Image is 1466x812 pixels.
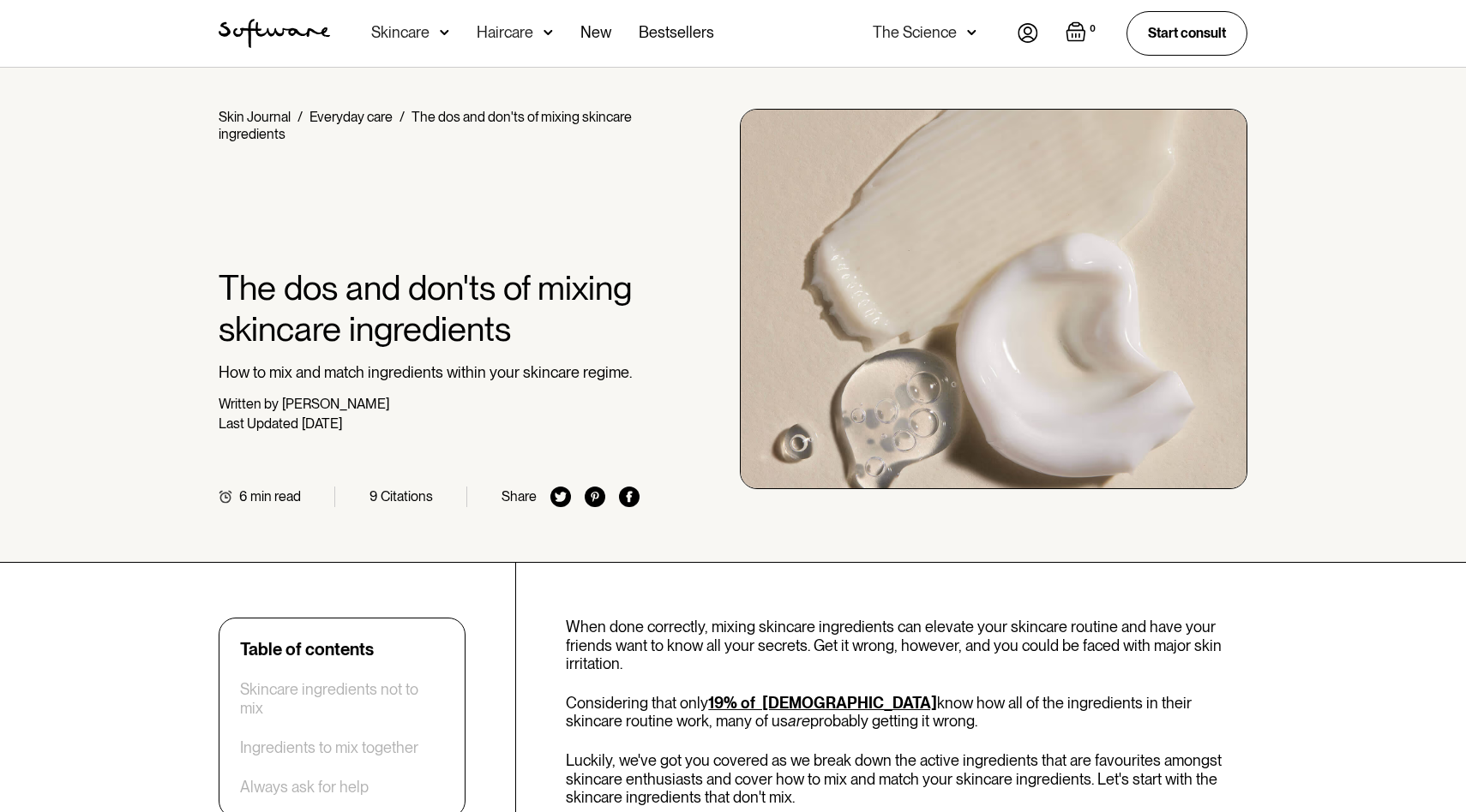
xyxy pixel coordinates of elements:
div: Citations [381,488,433,505]
div: [DATE] [302,415,342,432]
div: / [297,109,303,125]
div: Skincare [371,24,430,41]
div: The Science [873,24,957,41]
p: How to mix and match ingredients within your skincare regime. [219,363,640,382]
a: Always ask for help [240,778,369,797]
div: Last Updated [219,415,298,432]
h1: The dos and don'ts of mixing skincare ingredients [219,267,640,349]
em: are [788,712,810,730]
div: Written by [219,396,279,412]
div: Table of contents [240,639,374,660]
div: 9 [370,488,377,505]
a: Start consult [1127,11,1247,55]
a: Everyday care [309,109,393,125]
img: pinterest icon [585,487,605,507]
img: facebook icon [619,487,640,507]
a: Open empty cart [1066,21,1099,45]
img: arrow down [440,24,449,41]
a: Skin Journal [219,109,291,125]
img: Software Logo [219,19,330,48]
a: Skincare ingredients not to mix [240,680,444,717]
img: twitter icon [550,487,571,507]
div: Share [502,488,537,505]
a: Ingredients to mix together [240,738,418,757]
div: 0 [1086,21,1099,37]
img: arrow down [544,24,553,41]
div: Haircare [477,24,533,41]
img: arrow down [967,24,976,41]
p: Considering that only know how all of the ingredients in their skincare routine work, many of us ... [566,694,1247,731]
div: The dos and don'ts of mixing skincare ingredients [219,109,632,142]
a: 19% of [DEMOGRAPHIC_DATA] [708,694,937,712]
div: / [400,109,405,125]
div: min read [250,488,301,505]
p: When done correctly, mixing skincare ingredients can elevate your skincare routine and have your ... [566,618,1247,673]
div: 6 [239,488,247,505]
p: Luckily, we've got you covered as we break down the active ingredients that are favourites amongs... [566,751,1247,807]
a: home [219,19,330,48]
div: [PERSON_NAME] [282,396,389,412]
